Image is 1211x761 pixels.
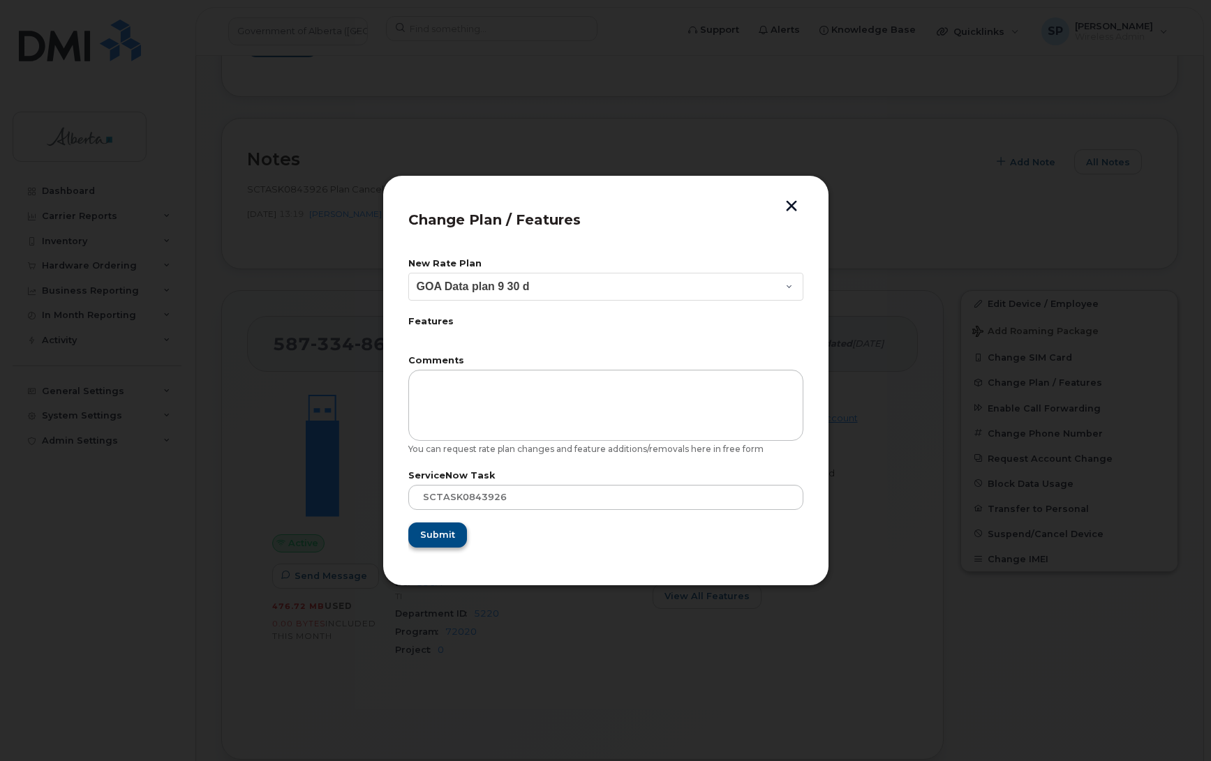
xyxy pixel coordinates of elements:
[408,259,803,269] label: New Rate Plan
[420,528,455,541] span: Submit
[408,317,803,326] label: Features
[408,472,803,481] label: ServiceNow Task
[408,356,803,366] label: Comments
[408,522,467,548] button: Submit
[408,444,803,455] div: You can request rate plan changes and feature additions/removals here in free form
[408,211,581,228] span: Change Plan / Features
